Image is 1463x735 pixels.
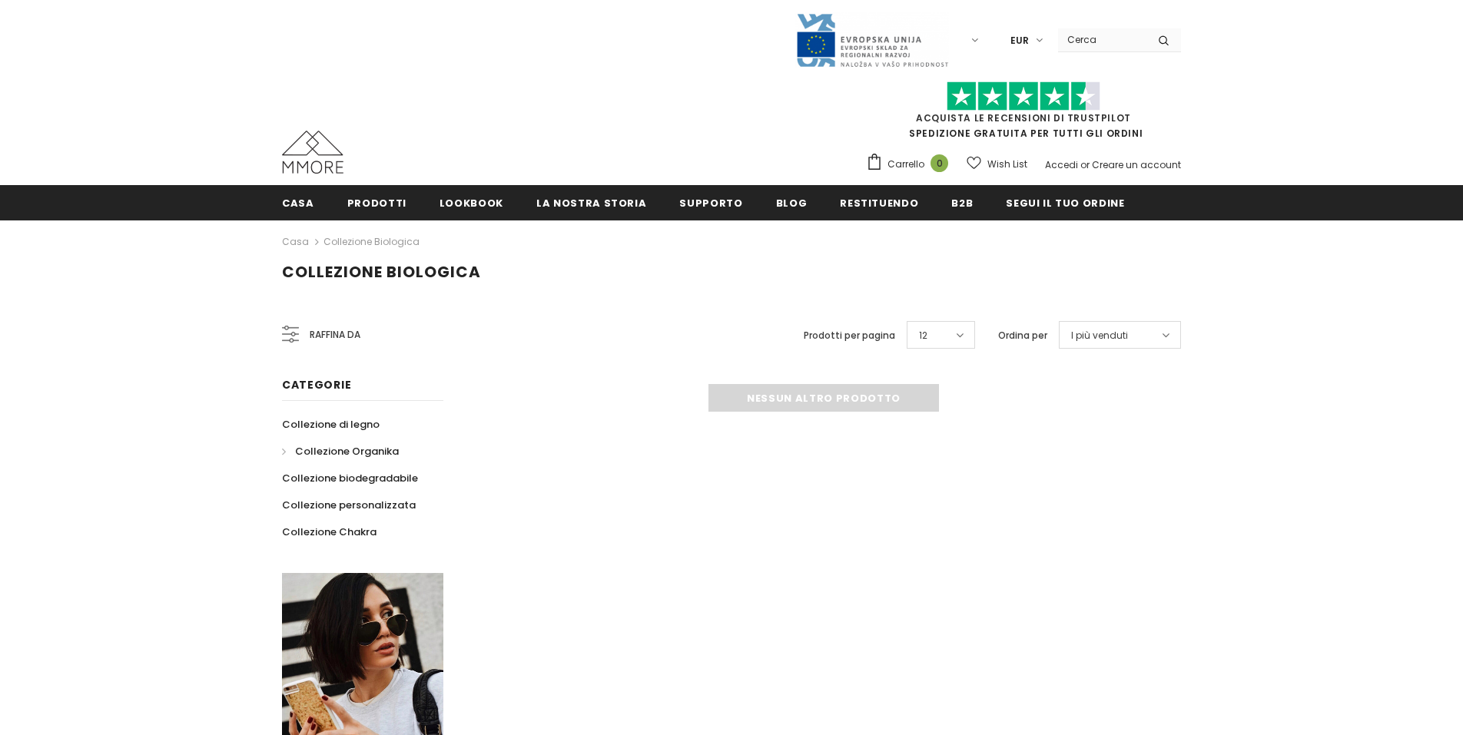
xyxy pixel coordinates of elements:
a: Collezione Chakra [282,518,377,545]
input: Search Site [1058,28,1146,51]
span: Carrello [887,157,924,172]
span: Collezione biodegradabile [282,471,418,485]
a: Casa [282,185,314,220]
img: Javni Razpis [795,12,949,68]
span: EUR [1010,33,1029,48]
label: Ordina per [998,328,1047,343]
a: Carrello 0 [866,153,956,176]
a: Lookbook [440,185,503,220]
a: Collezione personalizzata [282,492,416,518]
span: Casa [282,196,314,210]
a: Restituendo [840,185,918,220]
a: Accedi [1045,158,1078,171]
a: Segui il tuo ordine [1006,185,1124,220]
span: 0 [931,154,948,172]
span: B2B [951,196,973,210]
span: SPEDIZIONE GRATUITA PER TUTTI GLI ORDINI [866,88,1181,140]
span: Collezione Organika [295,444,399,459]
a: Collezione biologica [323,235,420,248]
span: Restituendo [840,196,918,210]
a: Collezione biodegradabile [282,465,418,492]
span: Blog [776,196,808,210]
a: Casa [282,233,309,251]
img: Casi MMORE [282,131,343,174]
a: Blog [776,185,808,220]
span: Collezione personalizzata [282,498,416,512]
span: Collezione biologica [282,261,481,283]
a: B2B [951,185,973,220]
span: Lookbook [440,196,503,210]
a: Collezione Organika [282,438,399,465]
a: Javni Razpis [795,33,949,46]
span: Wish List [987,157,1027,172]
span: Categorie [282,377,351,392]
a: Acquista le recensioni di TrustPilot [916,111,1131,124]
span: Collezione Chakra [282,525,377,539]
span: supporto [679,196,742,210]
span: or [1080,158,1090,171]
span: 12 [919,328,927,343]
a: Wish List [967,151,1027,177]
span: Prodotti [347,196,406,210]
a: La nostra storia [536,185,646,220]
a: Creare un account [1092,158,1181,171]
label: Prodotti per pagina [804,328,895,343]
a: Collezione di legno [282,411,380,438]
span: La nostra storia [536,196,646,210]
a: Prodotti [347,185,406,220]
span: Collezione di legno [282,417,380,432]
span: Raffina da [310,326,360,343]
a: supporto [679,185,742,220]
span: Segui il tuo ordine [1006,196,1124,210]
span: I più venduti [1071,328,1128,343]
img: Fidati di Pilot Stars [947,81,1100,111]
